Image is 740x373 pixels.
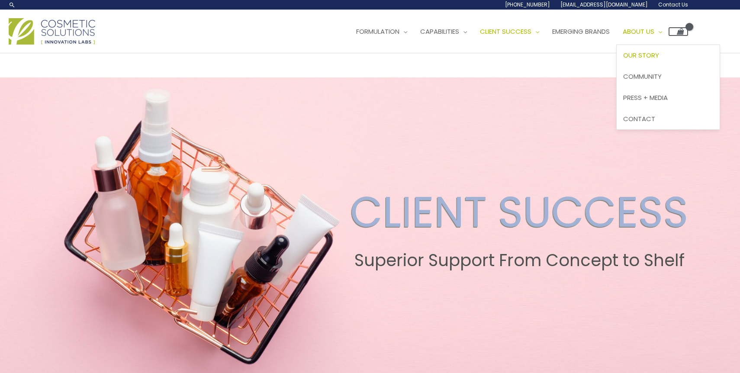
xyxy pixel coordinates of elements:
span: Capabilities [420,27,459,36]
span: Our Story [623,51,659,60]
img: Cosmetic Solutions Logo [9,18,95,45]
span: Contact [623,114,655,123]
a: Search icon link [9,1,16,8]
span: Client Success [480,27,531,36]
a: Press + Media [617,87,720,108]
span: Emerging Brands [552,27,610,36]
a: Capabilities [414,19,473,45]
span: [PHONE_NUMBER] [505,1,550,8]
h2: Superior Support From Concept to Shelf [350,250,689,271]
a: Emerging Brands [546,19,616,45]
h2: CLIENT SUCCESS [350,184,689,239]
a: About Us [616,19,669,45]
span: Community [623,72,662,81]
a: Client Success [473,19,546,45]
a: Community [617,66,720,87]
nav: Site Navigation [343,19,688,45]
a: View Shopping Cart, empty [669,27,688,36]
span: Formulation [356,27,399,36]
span: Contact Us [658,1,688,8]
span: Press + Media [623,93,668,102]
a: Contact [617,108,720,129]
a: Formulation [350,19,414,45]
a: Our Story [617,45,720,66]
span: About Us [623,27,654,36]
span: [EMAIL_ADDRESS][DOMAIN_NAME] [560,1,648,8]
